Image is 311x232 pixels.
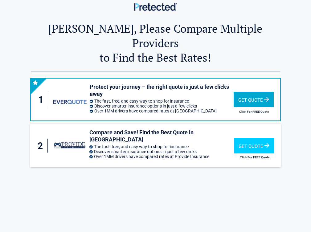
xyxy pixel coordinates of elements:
h2: Click For FREE Quote [234,110,275,113]
h2: [PERSON_NAME], Please Compare Multiple Providers to Find the Best Rates! [31,21,280,65]
li: Over 1MM drivers have compared rates at Provide Insurance [89,154,234,159]
h2: Click For FREE Quote [234,156,275,159]
li: Discover smarter insurance options in just a few clicks [90,104,233,108]
img: everquote's logo [53,100,87,104]
div: Get Quote [234,92,274,107]
h3: Compare and Save! Find the Best Quote in [GEOGRAPHIC_DATA] [89,129,234,143]
div: 1 [37,93,48,107]
li: Over 1MM drivers have compared rates at [GEOGRAPHIC_DATA] [90,108,233,113]
li: The fast, free, and easy way to shop for insurance [90,99,233,104]
img: Main Logo [134,3,177,10]
div: 2 [36,139,48,153]
h3: Protect your journey – the right quote is just a few clicks away [90,83,233,98]
img: provide-insurance's logo [53,138,86,154]
li: Discover smarter insurance options in just a few clicks [89,149,234,154]
li: The fast, free, and easy way to shop for insurance [89,144,234,149]
div: Get Quote [234,138,274,153]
